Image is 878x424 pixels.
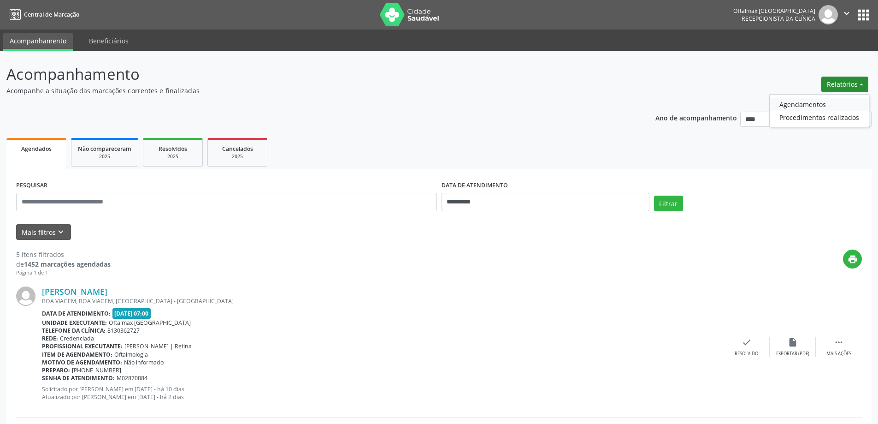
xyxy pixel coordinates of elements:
[117,374,147,382] span: M02870884
[42,334,58,342] b: Rede:
[770,98,869,111] a: Agendamentos
[742,15,815,23] span: Recepcionista da clínica
[42,374,115,382] b: Senha de atendimento:
[769,94,869,127] ul: Relatórios
[735,351,758,357] div: Resolvido
[82,33,135,49] a: Beneficiários
[78,153,131,160] div: 2025
[107,327,140,334] span: 8130362727
[16,179,47,193] label: PESQUISAR
[109,319,191,327] span: Oftalmax [GEOGRAPHIC_DATA]
[214,153,260,160] div: 2025
[78,145,131,153] span: Não compareceram
[42,287,107,297] a: [PERSON_NAME]
[842,8,852,18] i: 
[848,254,858,264] i: print
[826,351,851,357] div: Mais ações
[159,145,187,153] span: Resolvidos
[42,327,106,334] b: Telefone da clínica:
[222,145,253,153] span: Cancelados
[834,337,844,347] i: 
[6,86,612,96] p: Acompanhe a situação das marcações correntes e finalizadas
[42,358,122,366] b: Motivo de agendamento:
[42,319,107,327] b: Unidade executante:
[150,153,196,160] div: 2025
[788,337,798,347] i: insert_drive_file
[442,179,508,193] label: DATA DE ATENDIMENTO
[16,269,111,277] div: Página 1 de 1
[733,7,815,15] div: Oftalmax [GEOGRAPHIC_DATA]
[21,145,52,153] span: Agendados
[655,112,737,123] p: Ano de acompanhamento
[6,63,612,86] p: Acompanhamento
[72,366,121,374] span: [PHONE_NUMBER]
[3,33,73,51] a: Acompanhamento
[56,227,66,237] i: keyboard_arrow_down
[776,351,809,357] div: Exportar (PDF)
[855,7,872,23] button: apps
[114,351,148,358] span: Oftalmologia
[821,77,868,92] button: Relatórios
[838,5,855,24] button: 
[6,7,79,22] a: Central de Marcação
[843,250,862,269] button: print
[42,385,724,401] p: Solicitado por [PERSON_NAME] em [DATE] - há 10 dias Atualizado por [PERSON_NAME] em [DATE] - há 2...
[16,259,111,269] div: de
[124,342,192,350] span: [PERSON_NAME] | Retina
[770,111,869,124] a: Procedimentos realizados
[16,224,71,240] button: Mais filtroskeyboard_arrow_down
[16,250,111,259] div: 5 itens filtrados
[742,337,752,347] i: check
[654,196,683,211] button: Filtrar
[16,287,35,306] img: img
[24,260,111,269] strong: 1452 marcações agendadas
[819,5,838,24] img: img
[42,366,70,374] b: Preparo:
[60,334,94,342] span: Credenciada
[42,310,111,317] b: Data de atendimento:
[124,358,164,366] span: Não informado
[42,342,123,350] b: Profissional executante:
[24,11,79,18] span: Central de Marcação
[112,308,151,319] span: [DATE] 07:00
[42,297,724,305] div: BOA VIAGEM, BOA VIAGEM, [GEOGRAPHIC_DATA] - [GEOGRAPHIC_DATA]
[42,351,112,358] b: Item de agendamento:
